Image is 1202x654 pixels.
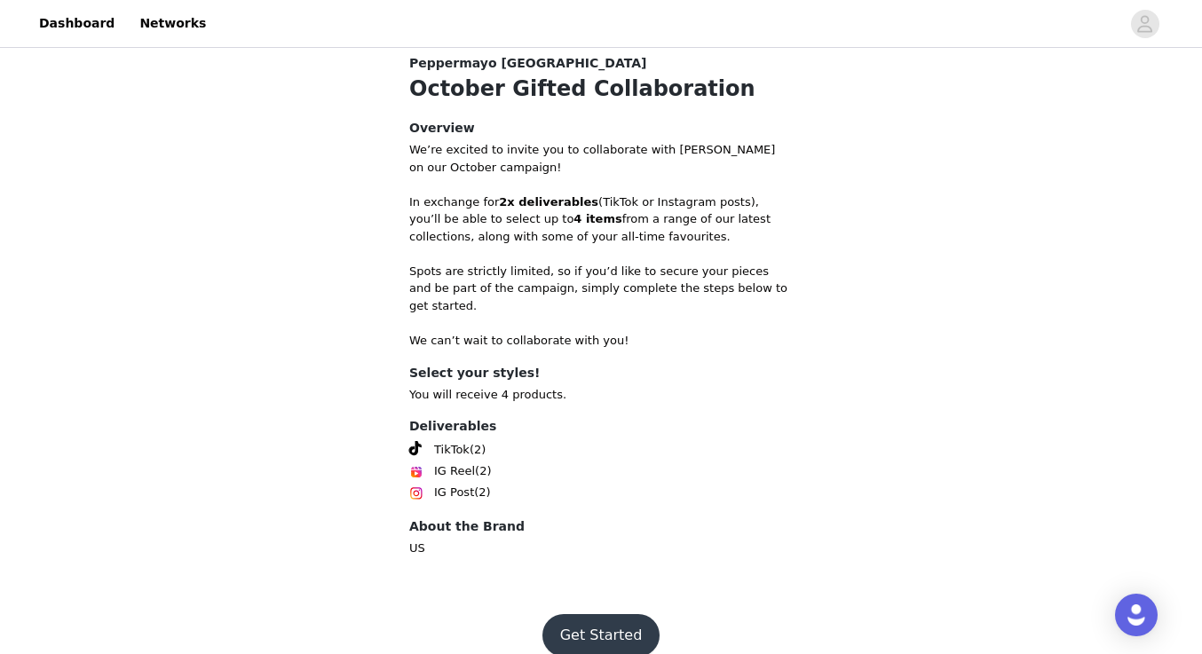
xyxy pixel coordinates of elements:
div: avatar [1136,10,1153,38]
div: Open Intercom Messenger [1115,594,1158,636]
span: Peppermayo [GEOGRAPHIC_DATA] [409,54,646,73]
span: TikTok [434,441,470,459]
span: (2) [475,462,491,480]
p: You will receive 4 products. [409,386,793,404]
p: US [409,540,793,557]
p: Spots are strictly limited, so if you’d like to secure your pieces and be part of the campaign, s... [409,263,793,315]
span: IG Reel [434,462,475,480]
h4: Select your styles! [409,364,793,382]
p: We’re excited to invite you to collaborate with [PERSON_NAME] on our October campaign! [409,141,793,176]
strong: 2x deliverables [499,195,598,209]
h4: About the Brand [409,517,793,536]
span: (2) [474,484,490,501]
span: IG Post [434,484,474,501]
strong: 4 items [573,212,621,225]
h4: Overview [409,119,793,138]
p: We can’t wait to collaborate with you! [409,332,793,350]
img: Instagram Icon [409,486,423,500]
img: Instagram Reels Icon [409,465,423,479]
p: In exchange for (TikTok or Instagram posts), you’ll be able to select up to from a range of our l... [409,193,793,246]
h4: Deliverables [409,417,793,436]
span: (2) [470,441,486,459]
a: Dashboard [28,4,125,43]
h1: October Gifted Collaboration [409,73,793,105]
a: Networks [129,4,217,43]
